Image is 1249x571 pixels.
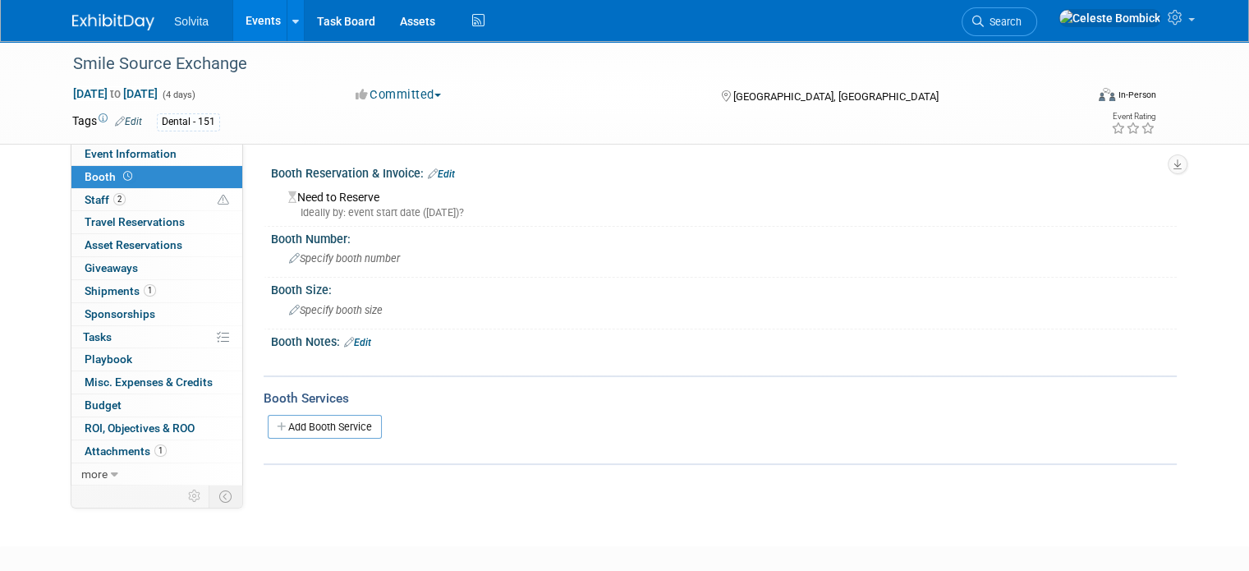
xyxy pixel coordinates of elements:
[71,371,242,394] a: Misc. Expenses & Credits
[85,444,167,458] span: Attachments
[71,440,242,463] a: Attachments1
[350,86,448,104] button: Committed
[72,113,142,131] td: Tags
[144,284,156,297] span: 1
[1099,88,1115,101] img: Format-Inperson.png
[271,329,1177,351] div: Booth Notes:
[289,252,400,265] span: Specify booth number
[288,205,1164,220] div: Ideally by: event start date ([DATE])?
[1058,9,1161,27] img: Celeste Bombick
[120,170,135,182] span: Booth not reserved yet
[71,234,242,256] a: Asset Reservations
[85,261,138,274] span: Giveaways
[72,86,158,101] span: [DATE] [DATE]
[271,161,1177,182] div: Booth Reservation & Invoice:
[209,486,243,507] td: Toggle Event Tabs
[283,185,1164,220] div: Need to Reserve
[81,467,108,481] span: more
[71,257,242,279] a: Giveaways
[85,147,177,160] span: Event Information
[85,193,126,206] span: Staff
[85,398,122,412] span: Budget
[85,421,195,435] span: ROI, Objectives & ROO
[289,304,383,316] span: Specify booth size
[268,415,382,439] a: Add Booth Service
[85,352,132,366] span: Playbook
[113,193,126,205] span: 2
[157,113,220,131] div: Dental - 151
[115,116,142,127] a: Edit
[85,215,185,228] span: Travel Reservations
[85,238,182,251] span: Asset Reservations
[218,193,229,208] span: Potential Scheduling Conflict -- at least one attendee is tagged in another overlapping event.
[83,330,112,343] span: Tasks
[71,143,242,165] a: Event Information
[271,227,1177,247] div: Booth Number:
[108,87,123,100] span: to
[996,85,1156,110] div: Event Format
[71,280,242,302] a: Shipments1
[161,90,195,100] span: (4 days)
[72,14,154,30] img: ExhibitDay
[1111,113,1155,121] div: Event Rating
[85,307,155,320] span: Sponsorships
[733,90,939,103] span: [GEOGRAPHIC_DATA], [GEOGRAPHIC_DATA]
[71,348,242,371] a: Playbook
[264,389,1177,408] div: Booth Services
[85,170,135,183] span: Booth
[71,394,242,417] a: Budget
[71,417,242,440] a: ROI, Objectives & ROO
[428,168,455,180] a: Edit
[181,486,209,507] td: Personalize Event Tab Strip
[71,326,242,348] a: Tasks
[984,16,1022,28] span: Search
[71,189,242,211] a: Staff2
[71,211,242,233] a: Travel Reservations
[1118,89,1156,101] div: In-Person
[71,303,242,325] a: Sponsorships
[174,15,209,28] span: Solvita
[85,284,156,297] span: Shipments
[962,7,1037,36] a: Search
[71,463,242,486] a: more
[154,444,167,457] span: 1
[271,278,1177,298] div: Booth Size:
[85,375,213,389] span: Misc. Expenses & Credits
[71,166,242,188] a: Booth
[344,337,371,348] a: Edit
[67,49,1064,79] div: Smile Source Exchange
